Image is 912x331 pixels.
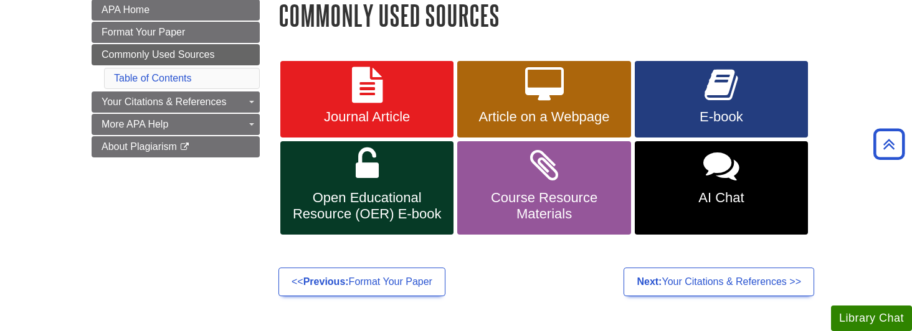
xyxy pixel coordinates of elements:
a: Your Citations & References [92,91,260,113]
a: Journal Article [280,61,454,138]
strong: Previous: [303,276,349,287]
i: This link opens in a new window [179,143,190,151]
a: <<Previous:Format Your Paper [278,268,445,296]
a: E-book [635,61,808,138]
span: Article on a Webpage [467,109,621,125]
span: Course Resource Materials [467,190,621,222]
span: AI Chat [644,190,799,206]
span: Commonly Used Sources [102,49,214,60]
strong: Next: [637,276,662,287]
span: Format Your Paper [102,27,185,37]
span: Your Citations & References [102,96,226,107]
a: Open Educational Resource (OER) E-book [280,141,454,235]
a: More APA Help [92,114,260,135]
a: Course Resource Materials [457,141,630,235]
a: About Plagiarism [92,136,260,157]
span: More APA Help [102,119,168,129]
a: Commonly Used Sources [92,44,260,65]
span: About Plagiarism [102,141,177,152]
a: Table of Contents [114,73,192,83]
a: Format Your Paper [92,22,260,43]
a: AI Chat [635,141,808,235]
a: Next:Your Citations & References >> [624,268,814,296]
span: E-book [644,109,799,125]
a: Back to Top [869,136,909,152]
span: Journal Article [290,109,444,125]
span: Open Educational Resource (OER) E-book [290,190,444,222]
a: Article on a Webpage [457,61,630,138]
span: APA Home [102,4,150,15]
button: Library Chat [831,305,912,331]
